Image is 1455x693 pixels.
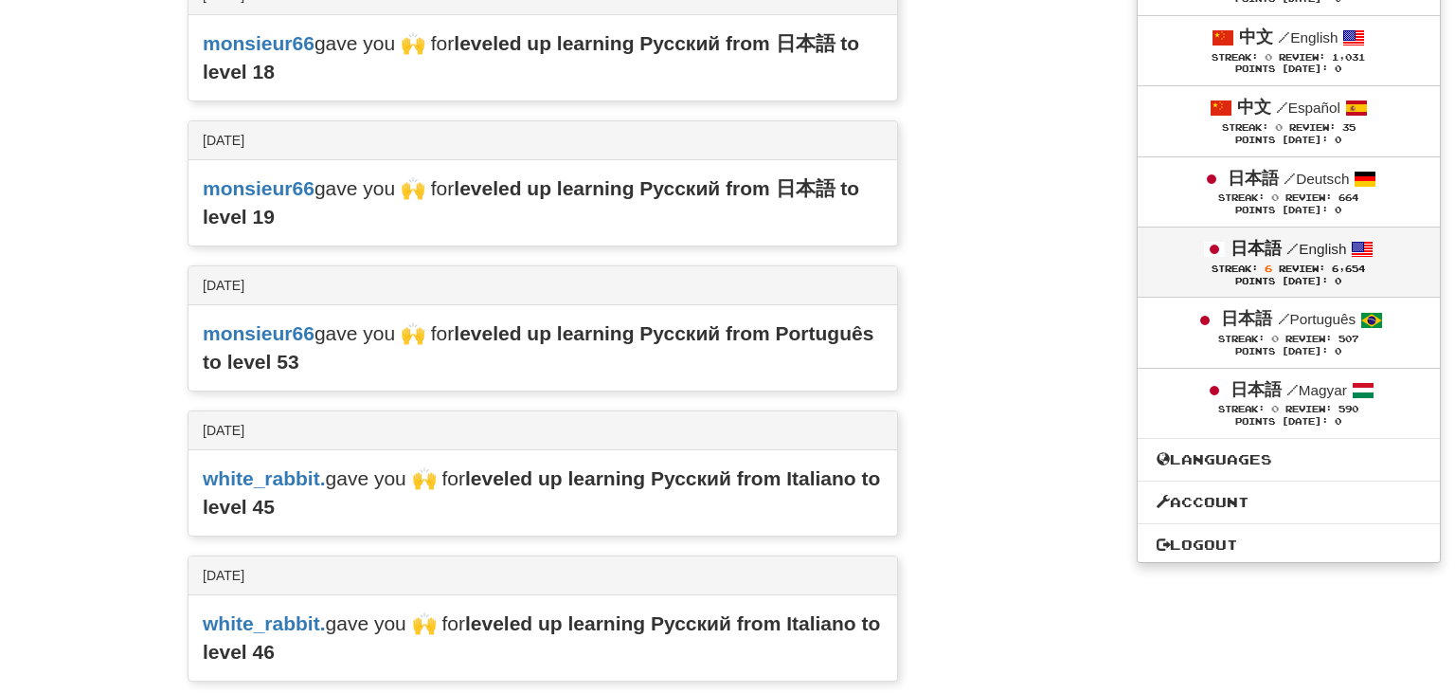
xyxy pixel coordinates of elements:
[1278,28,1290,46] span: /
[189,450,897,536] div: gave you 🙌 for
[1284,170,1296,187] span: /
[1284,171,1349,187] small: Deutsch
[1138,533,1440,557] a: Logout
[1157,276,1421,288] div: Points [DATE]: 0
[1278,29,1338,46] small: English
[1157,64,1421,76] div: Points [DATE]: 0
[1286,381,1299,398] span: /
[1285,404,1332,414] span: Review:
[203,612,880,663] strong: leveled up learning Русский from Italiano to level 46
[1338,404,1358,414] span: 590
[1212,52,1258,63] span: Streak:
[1138,16,1440,85] a: 中文 /English Streak: 0 Review: 1,031 Points [DATE]: 0
[1332,52,1365,63] span: 1,031
[1276,99,1288,116] span: /
[1222,122,1268,133] span: Streak:
[1271,403,1279,414] span: 0
[1138,298,1440,367] a: 日本語 /Português Streak: 0 Review: 507 Points [DATE]: 0
[1271,333,1279,344] span: 0
[1228,169,1279,188] strong: 日本語
[1285,334,1332,344] span: Review:
[1286,382,1347,398] small: Magyar
[1221,309,1272,328] strong: 日本語
[1279,264,1325,274] span: Review:
[189,305,897,391] div: gave you 🙌 for
[1278,311,1356,327] small: Português
[189,121,897,160] div: [DATE]
[203,177,314,199] a: monsieur66
[1138,86,1440,155] a: 中文 /Español Streak: 0 Review: 35 Points [DATE]: 0
[1342,122,1356,133] span: 35
[203,177,859,228] strong: leveled up learning Русский from 日本語 to level 19
[1279,52,1325,63] span: Review:
[203,467,326,489] a: white_rabbit.
[189,595,897,681] div: gave you 🙌 for
[203,32,314,54] a: monsieur66
[189,15,897,100] div: gave you 🙌 for
[1237,98,1271,117] strong: 中文
[1265,263,1272,274] span: 6
[1138,369,1440,438] a: 日本語 /Magyar Streak: 0 Review: 590 Points [DATE]: 0
[1230,239,1282,258] strong: 日本語
[1286,240,1299,257] span: /
[1338,192,1358,203] span: 664
[189,160,897,246] div: gave you 🙌 for
[1138,228,1440,297] a: 日本語 /English Streak: 6 Review: 6,654 Points [DATE]: 0
[1276,100,1340,116] small: Español
[1265,51,1272,63] span: 0
[1271,191,1279,203] span: 0
[1138,490,1440,515] a: Account
[203,612,326,634] a: white_rabbit.
[203,32,859,82] strong: leveled up learning Русский from 日本語 to level 18
[1218,192,1265,203] span: Streak:
[189,266,897,305] div: [DATE]
[1239,27,1273,46] strong: 中文
[1275,121,1283,133] span: 0
[203,322,314,344] a: monsieur66
[1218,334,1265,344] span: Streak:
[1138,447,1440,472] a: Languages
[1289,122,1336,133] span: Review:
[1230,380,1282,399] strong: 日本語
[1157,416,1421,429] div: Points [DATE]: 0
[1338,334,1358,344] span: 507
[1157,205,1421,217] div: Points [DATE]: 0
[1286,241,1346,257] small: English
[189,556,897,595] div: [DATE]
[1157,346,1421,358] div: Points [DATE]: 0
[1278,310,1290,327] span: /
[189,411,897,450] div: [DATE]
[1332,264,1365,274] span: 6,654
[1285,192,1332,203] span: Review:
[1138,157,1440,227] a: 日本語 /Deutsch Streak: 0 Review: 664 Points [DATE]: 0
[1218,404,1265,414] span: Streak:
[1157,135,1421,147] div: Points [DATE]: 0
[203,467,880,518] strong: leveled up learning Русский from Italiano to level 45
[1212,264,1258,274] span: Streak:
[203,322,873,373] strong: leveled up learning Русский from Português to level 53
